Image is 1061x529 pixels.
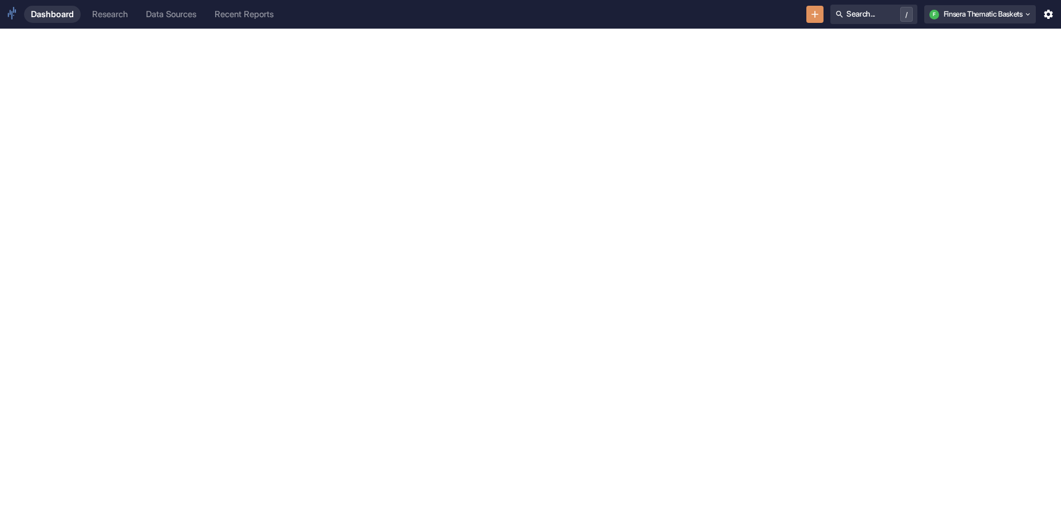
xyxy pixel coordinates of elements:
[924,5,1035,23] button: FFinsera Thematic Baskets
[146,9,196,19] div: Data Sources
[31,9,74,19] div: Dashboard
[208,6,280,23] a: Recent Reports
[929,10,939,19] div: F
[806,6,824,23] button: New Resource
[830,5,917,24] button: Search.../
[24,6,81,23] a: Dashboard
[139,6,203,23] a: Data Sources
[92,9,128,19] div: Research
[85,6,134,23] a: Research
[215,9,274,19] div: Recent Reports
